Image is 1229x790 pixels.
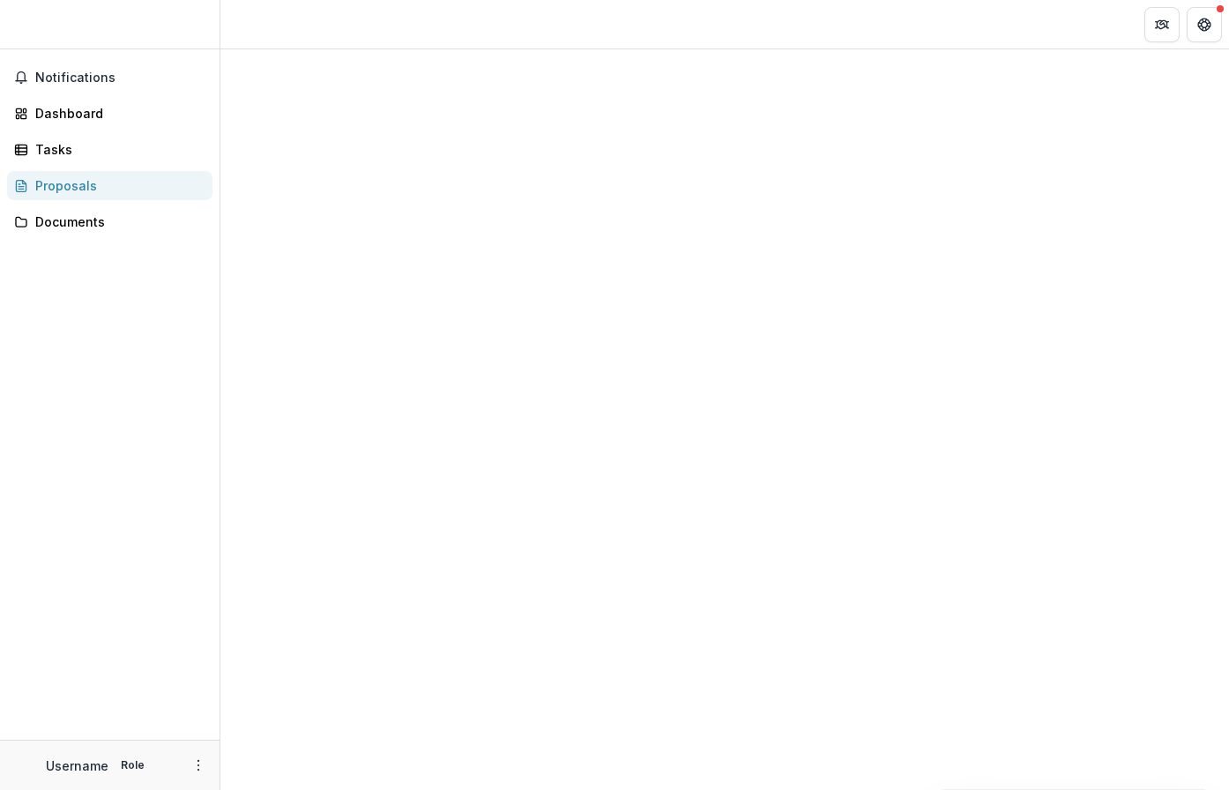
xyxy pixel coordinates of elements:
button: More [188,755,209,776]
button: Partners [1144,7,1180,42]
a: Dashboard [7,99,212,128]
span: Notifications [35,71,205,86]
div: Tasks [35,140,198,159]
p: Role [115,757,150,773]
button: Notifications [7,63,212,92]
div: Dashboard [35,104,198,123]
div: Documents [35,212,198,231]
a: Proposals [7,171,212,200]
button: Get Help [1187,7,1222,42]
a: Documents [7,207,212,236]
div: Proposals [35,176,198,195]
p: Username [46,756,108,775]
a: Tasks [7,135,212,164]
